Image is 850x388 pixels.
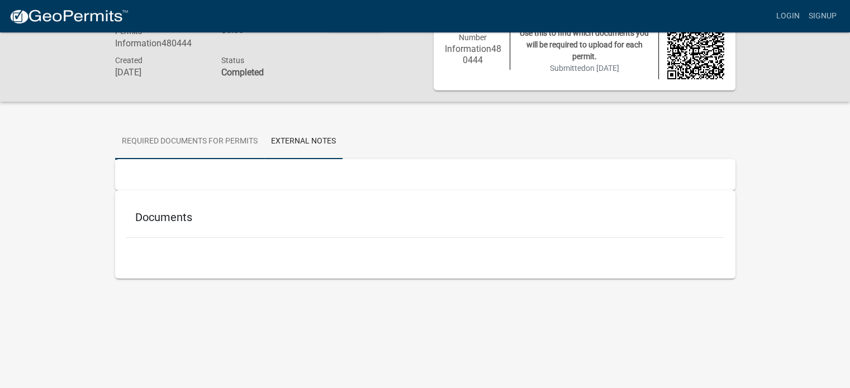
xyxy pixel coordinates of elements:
[264,124,343,160] a: External Notes
[772,6,804,27] a: Login
[115,124,264,160] a: Required documents for permits
[520,28,649,61] span: Use this to find which documents you will be required to upload for each permit.
[115,38,205,49] h6: Information480444
[459,33,487,42] span: Number
[135,210,715,224] h5: Documents
[115,67,205,78] h6: [DATE]
[221,56,244,65] span: Status
[445,44,502,65] h6: Information480444
[667,22,724,79] img: QR code
[115,56,143,65] span: Created
[804,6,841,27] a: Signup
[221,67,263,78] strong: Completed
[550,64,619,73] span: Submitted on [DATE]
